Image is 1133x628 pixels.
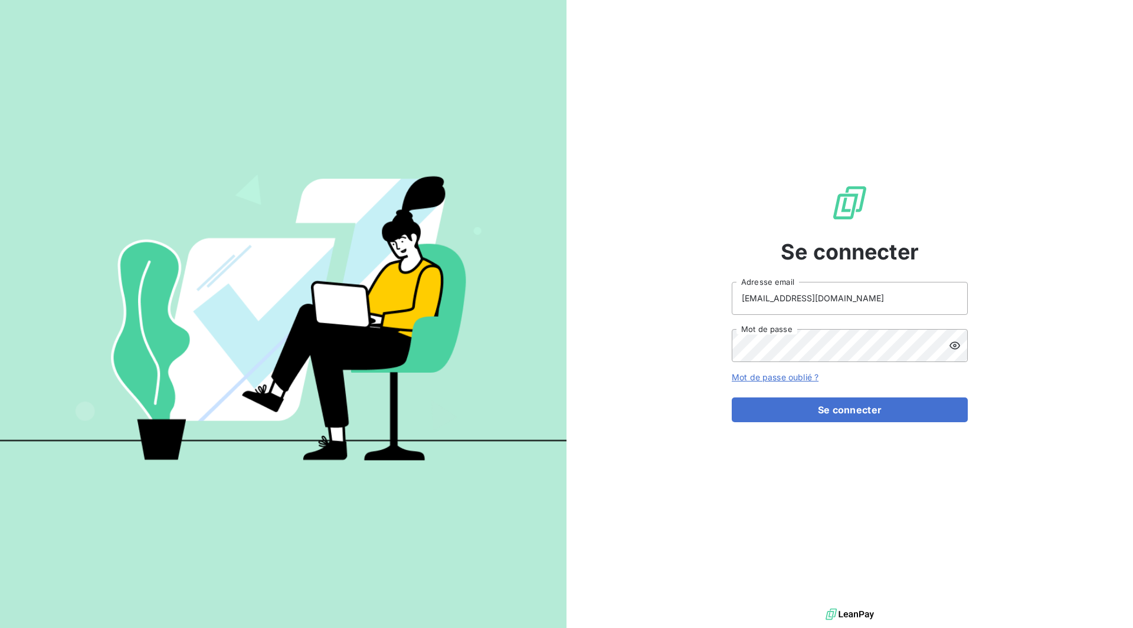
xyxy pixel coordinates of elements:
span: Se connecter [781,236,919,268]
button: Se connecter [732,397,968,422]
img: Logo LeanPay [831,184,869,222]
input: placeholder [732,282,968,315]
a: Mot de passe oublié ? [732,372,818,382]
img: logo [826,606,874,623]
